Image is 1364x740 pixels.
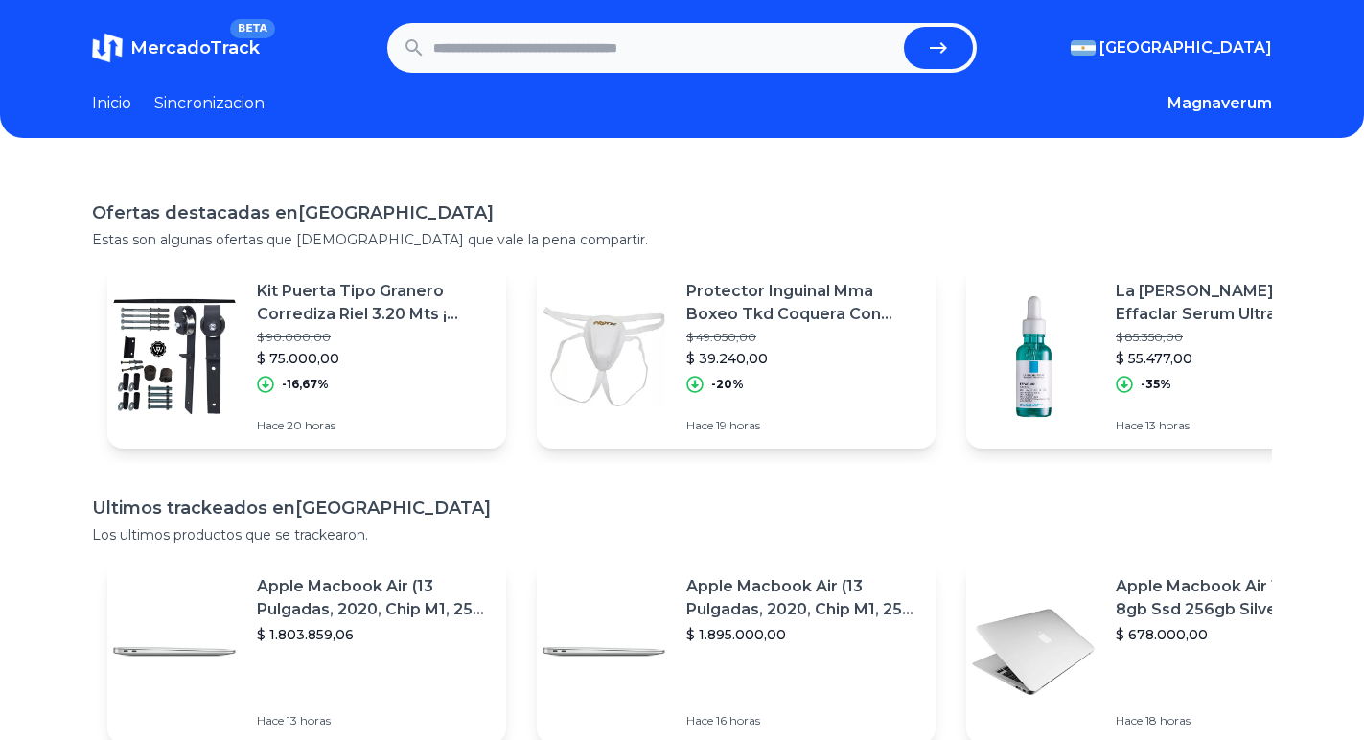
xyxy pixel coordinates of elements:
[1116,280,1350,326] p: La [PERSON_NAME] Posay Effaclar Serum Ultra Concentrado Peeling
[686,575,920,621] p: Apple Macbook Air (13 Pulgadas, 2020, Chip M1, 256 Gb De Ssd, 8 Gb De Ram) - Plata
[92,199,1272,226] h1: Ofertas destacadas en [GEOGRAPHIC_DATA]
[257,418,491,433] p: Hace 20 horas
[107,289,242,424] img: Featured image
[966,585,1100,719] img: Featured image
[1071,40,1096,56] img: Argentina
[92,33,123,63] img: MercadoTrack
[1167,92,1272,115] button: Magnaverum
[1116,330,1350,345] p: $ 85.350,00
[686,418,920,433] p: Hace 19 horas
[537,585,671,719] img: Featured image
[92,230,1272,249] p: Estas son algunas ofertas que [DEMOGRAPHIC_DATA] que vale la pena compartir.
[130,37,260,58] span: MercadoTrack
[92,525,1272,544] p: Los ultimos productos que se trackearon.
[537,265,936,449] a: Featured imageProtector Inguinal Mma Boxeo Tkd Coquera Con Elásticos$ 49.050,00$ 39.240,00-20%Hac...
[282,377,329,392] p: -16,67%
[92,92,131,115] a: Inicio
[686,713,920,728] p: Hace 16 horas
[686,349,920,368] p: $ 39.240,00
[1141,377,1171,392] p: -35%
[537,289,671,424] img: Featured image
[257,349,491,368] p: $ 75.000,00
[257,330,491,345] p: $ 90.000,00
[1116,625,1350,644] p: $ 678.000,00
[154,92,265,115] a: Sincronizacion
[686,280,920,326] p: Protector Inguinal Mma Boxeo Tkd Coquera Con Elásticos
[257,625,491,644] p: $ 1.803.859,06
[966,289,1100,424] img: Featured image
[1116,418,1350,433] p: Hace 13 horas
[230,19,275,38] span: BETA
[107,265,506,449] a: Featured imageKit Puerta Tipo Granero Corrediza Riel 3.20 Mts ¡ Oferta !!$ 90.000,00$ 75.000,00-1...
[257,280,491,326] p: Kit Puerta Tipo Granero Corrediza Riel 3.20 Mts ¡ Oferta !!
[257,575,491,621] p: Apple Macbook Air (13 Pulgadas, 2020, Chip M1, 256 Gb De Ssd, 8 Gb De Ram) - Plata
[686,330,920,345] p: $ 49.050,00
[257,713,491,728] p: Hace 13 horas
[1099,36,1272,59] span: [GEOGRAPHIC_DATA]
[107,585,242,719] img: Featured image
[711,377,744,392] p: -20%
[92,495,1272,521] h1: Ultimos trackeados en [GEOGRAPHIC_DATA]
[1116,349,1350,368] p: $ 55.477,00
[92,33,260,63] a: MercadoTrackBETA
[1071,36,1272,59] button: [GEOGRAPHIC_DATA]
[1116,713,1350,728] p: Hace 18 horas
[1116,575,1350,621] p: Apple Macbook Air 13 Core I5 8gb Ssd 256gb Silver
[686,625,920,644] p: $ 1.895.000,00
